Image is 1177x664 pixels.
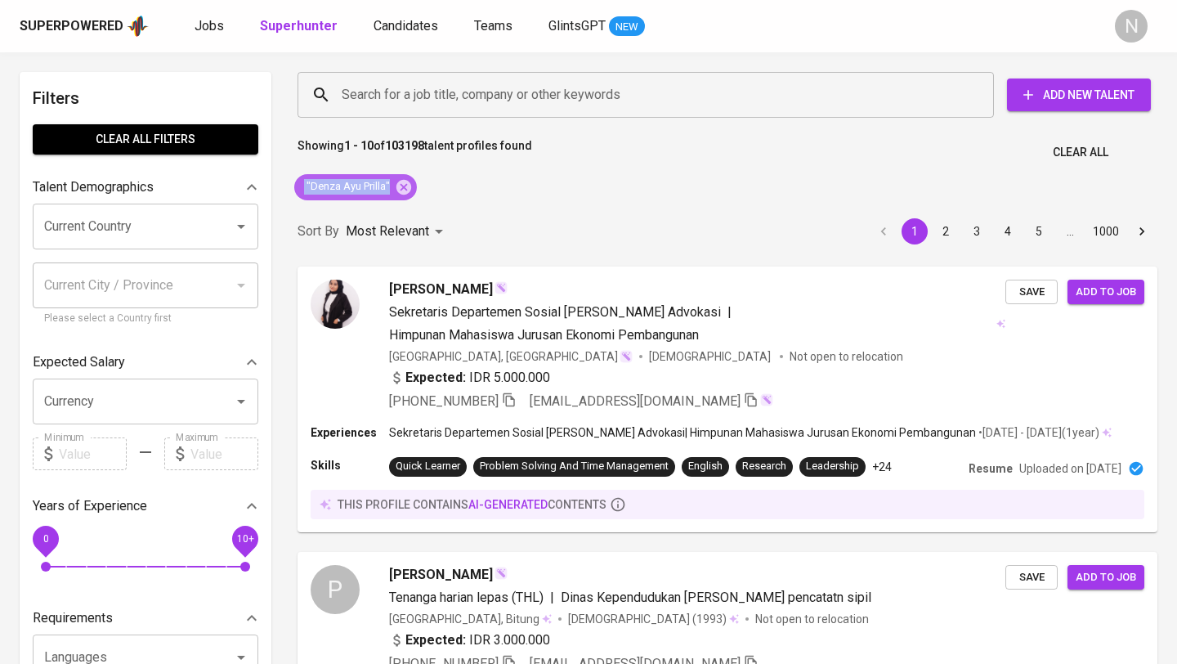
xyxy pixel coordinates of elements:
[1057,223,1083,240] div: …
[1115,10,1148,43] div: N
[311,565,360,614] div: P
[1020,85,1138,105] span: Add New Talent
[727,303,732,322] span: |
[33,602,258,635] div: Requirements
[20,17,123,36] div: Superpowered
[374,16,441,37] a: Candidates
[1005,280,1058,305] button: Save
[1076,283,1136,302] span: Add to job
[311,424,389,441] p: Experiences
[260,18,338,34] b: Superhunter
[389,393,499,409] span: [PHONE_NUMBER]
[230,390,253,413] button: Open
[1076,568,1136,587] span: Add to job
[389,368,550,388] div: IDR 5.000.000
[620,350,633,363] img: magic_wand.svg
[1046,137,1115,168] button: Clear All
[389,611,552,627] div: [GEOGRAPHIC_DATA], Bitung
[260,16,341,37] a: Superhunter
[548,16,645,37] a: GlintsGPT NEW
[294,179,400,195] span: "Denza Ayu Prilla"
[389,565,493,585] span: [PERSON_NAME]
[190,437,258,470] input: Value
[389,280,493,299] span: [PERSON_NAME]
[568,611,739,627] div: (1993)
[44,311,247,327] p: Please select a Country first
[1014,283,1049,302] span: Save
[127,14,149,38] img: app logo
[59,437,127,470] input: Value
[389,327,699,343] span: Himpunan Mahasiswa Jurusan Ekonomi Pembangunan
[43,533,48,545] span: 0
[933,218,959,245] button: Go to page 2
[742,459,786,474] div: Research
[568,611,692,627] span: [DEMOGRAPHIC_DATA]
[396,459,460,474] div: Quick Learner
[1053,142,1108,163] span: Clear All
[550,588,554,608] span: |
[902,218,928,245] button: page 1
[33,490,258,523] div: Years of Experience
[46,129,245,150] span: Clear All filters
[806,459,859,474] div: Leadership
[195,18,224,34] span: Jobs
[760,393,773,406] img: magic_wand.svg
[20,14,149,38] a: Superpoweredapp logo
[236,533,253,545] span: 10+
[338,496,606,513] p: this profile contains contents
[389,348,633,365] div: [GEOGRAPHIC_DATA], [GEOGRAPHIC_DATA]
[1129,218,1155,245] button: Go to next page
[298,267,1157,532] a: [PERSON_NAME]Sekretaris Departemen Sosial [PERSON_NAME] Advokasi|Himpunan Mahasiswa Jurusan Ekono...
[609,19,645,35] span: NEW
[495,567,508,580] img: magic_wand.svg
[389,424,976,441] p: Sekretaris Departemen Sosial [PERSON_NAME] Advokasi | Himpunan Mahasiswa Jurusan Ekonomi Pembangunan
[649,348,773,365] span: [DEMOGRAPHIC_DATA]
[405,630,466,650] b: Expected:
[344,139,374,152] b: 1 - 10
[1005,565,1058,590] button: Save
[311,457,389,473] p: Skills
[480,459,669,474] div: Problem Solving And Time Management
[868,218,1157,245] nav: pagination navigation
[1026,218,1052,245] button: Go to page 5
[389,630,550,650] div: IDR 3.000.000
[374,18,438,34] span: Candidates
[230,215,253,238] button: Open
[995,218,1021,245] button: Go to page 4
[548,18,606,34] span: GlintsGPT
[33,85,258,111] h6: Filters
[872,459,892,475] p: +24
[1014,568,1049,587] span: Save
[33,496,147,516] p: Years of Experience
[474,16,516,37] a: Teams
[1067,565,1144,590] button: Add to job
[969,460,1013,477] p: Resume
[311,280,360,329] img: 4cd21bed5f022a200974d828529712b9.jpeg
[474,18,512,34] span: Teams
[33,177,154,197] p: Talent Demographics
[195,16,227,37] a: Jobs
[1007,79,1151,111] button: Add New Talent
[385,139,424,152] b: 103198
[964,218,990,245] button: Go to page 3
[1088,218,1124,245] button: Go to page 1000
[294,174,417,200] div: "Denza Ayu Prilla"
[389,590,544,605] span: Tenanga harian lepas (THL)
[688,459,723,474] div: English
[33,171,258,204] div: Talent Demographics
[976,424,1099,441] p: • [DATE] - [DATE] ( 1 year )
[405,368,466,388] b: Expected:
[346,217,449,247] div: Most Relevant
[33,608,113,628] p: Requirements
[298,137,532,168] p: Showing of talent profiles found
[790,348,903,365] p: Not open to relocation
[755,611,869,627] p: Not open to relocation
[346,222,429,241] p: Most Relevant
[33,346,258,379] div: Expected Salary
[298,222,339,241] p: Sort By
[495,281,508,294] img: magic_wand.svg
[1067,280,1144,305] button: Add to job
[468,498,548,511] span: AI-generated
[389,304,721,320] span: Sekretaris Departemen Sosial [PERSON_NAME] Advokasi
[33,352,125,372] p: Expected Salary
